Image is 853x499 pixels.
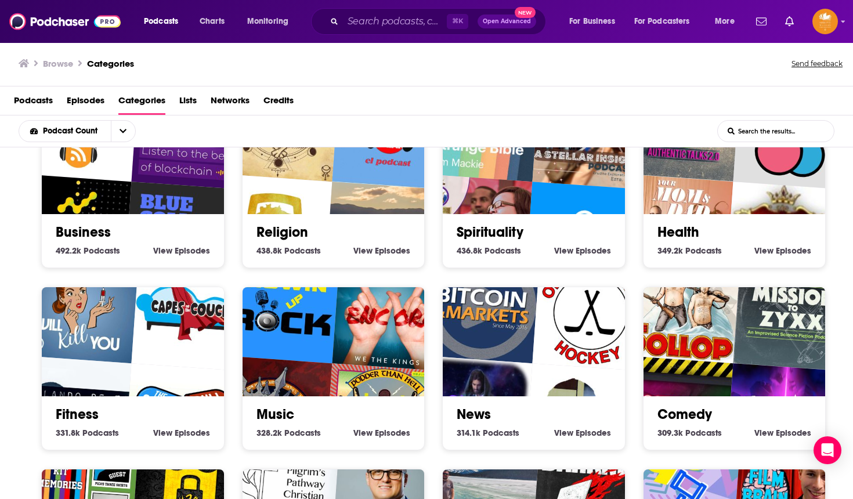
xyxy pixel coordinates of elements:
[200,13,225,30] span: Charts
[634,13,690,30] span: For Podcasters
[192,12,232,31] a: Charts
[733,255,850,371] img: Mission To Zyxx
[82,428,119,438] span: Podcasts
[576,245,611,256] span: Episodes
[483,19,531,24] span: Open Advanced
[424,247,540,364] div: Bitcoin & Markets
[515,7,536,18] span: New
[14,91,53,115] a: Podcasts
[457,245,482,256] span: 436.8k
[685,245,722,256] span: Podcasts
[561,12,630,31] button: open menu
[554,245,611,256] a: View Spirituality Episodes
[56,245,81,256] span: 492.2k
[256,223,308,241] a: Religion
[223,247,339,364] img: Growin' Up Rock
[812,9,838,34] span: Logged in as ShreveWilliams
[478,15,536,28] button: Open AdvancedNew
[569,13,615,30] span: For Business
[153,428,210,438] a: View Fitness Episodes
[554,428,573,438] span: View
[457,223,523,241] a: Spirituality
[457,428,519,438] a: 314.1k News Podcasts
[144,13,178,30] span: Podcasts
[457,245,521,256] a: 436.8k Spirituality Podcasts
[136,12,193,31] button: open menu
[67,91,104,115] span: Episodes
[353,428,373,438] span: View
[715,13,735,30] span: More
[576,428,611,438] span: Episodes
[118,91,165,115] a: Categories
[239,12,303,31] button: open menu
[353,428,410,438] a: View Music Episodes
[751,12,771,31] a: Show notifications dropdown
[554,245,573,256] span: View
[754,428,774,438] span: View
[19,127,111,135] button: open menu
[457,406,491,423] a: News
[657,428,683,438] span: 309.3k
[19,120,154,142] h2: Choose List sort
[56,223,111,241] a: Business
[175,428,210,438] span: Episodes
[554,428,611,438] a: View News Episodes
[284,245,321,256] span: Podcasts
[627,12,707,31] button: open menu
[153,245,172,256] span: View
[322,8,557,35] div: Search podcasts, credits, & more...
[211,91,250,115] a: Networks
[332,255,449,371] img: WTK: Encore
[56,428,119,438] a: 331.8k Fitness Podcasts
[685,428,722,438] span: Podcasts
[754,245,774,256] span: View
[256,428,282,438] span: 328.2k
[284,428,321,438] span: Podcasts
[131,255,248,371] img: Capes On the Couch - Where Comics Get Counseling
[754,245,811,256] a: View Health Episodes
[780,12,798,31] a: Show notifications dropdown
[56,428,80,438] span: 331.8k
[532,255,649,371] img: Off the Wall Hockey Show
[624,247,740,364] div: The Dollop with Dave Anthony and Gareth Reynolds
[447,14,468,29] span: ⌘ K
[56,406,99,423] a: Fitness
[707,12,749,31] button: open menu
[256,245,282,256] span: 438.8k
[9,10,121,32] img: Podchaser - Follow, Share and Rate Podcasts
[179,91,197,115] a: Lists
[788,56,846,72] button: Send feedback
[754,428,811,438] a: View Comedy Episodes
[812,9,838,34] button: Show profile menu
[657,245,683,256] span: 349.2k
[657,406,712,423] a: Comedy
[247,13,288,30] span: Monitoring
[657,428,722,438] a: 309.3k Comedy Podcasts
[84,245,120,256] span: Podcasts
[263,91,294,115] a: Credits
[43,127,102,135] span: Podcast Count
[43,58,73,69] h3: Browse
[343,12,447,31] input: Search podcasts, credits, & more...
[256,245,321,256] a: 438.8k Religion Podcasts
[485,245,521,256] span: Podcasts
[111,121,135,142] button: open menu
[87,58,134,69] a: Categories
[375,245,410,256] span: Episodes
[256,428,321,438] a: 328.2k Music Podcasts
[153,245,210,256] a: View Business Episodes
[814,436,841,464] div: Open Intercom Messenger
[483,428,519,438] span: Podcasts
[23,247,139,364] img: This Podcast Will Kill You
[175,245,210,256] span: Episodes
